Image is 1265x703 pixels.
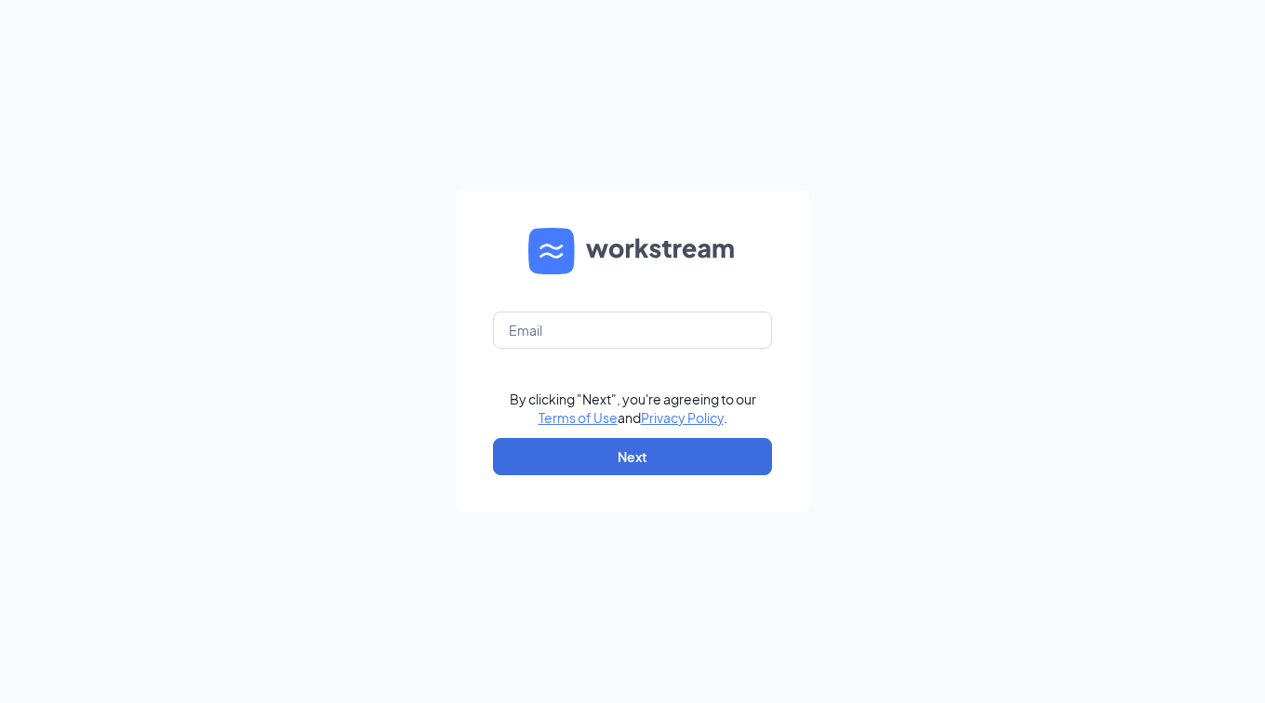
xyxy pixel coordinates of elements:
[528,228,737,274] img: WS logo and Workstream text
[510,390,756,427] div: By clicking "Next", you're agreeing to our and .
[641,409,724,426] a: Privacy Policy
[493,438,772,475] button: Next
[493,312,772,349] input: Email
[539,409,618,426] a: Terms of Use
